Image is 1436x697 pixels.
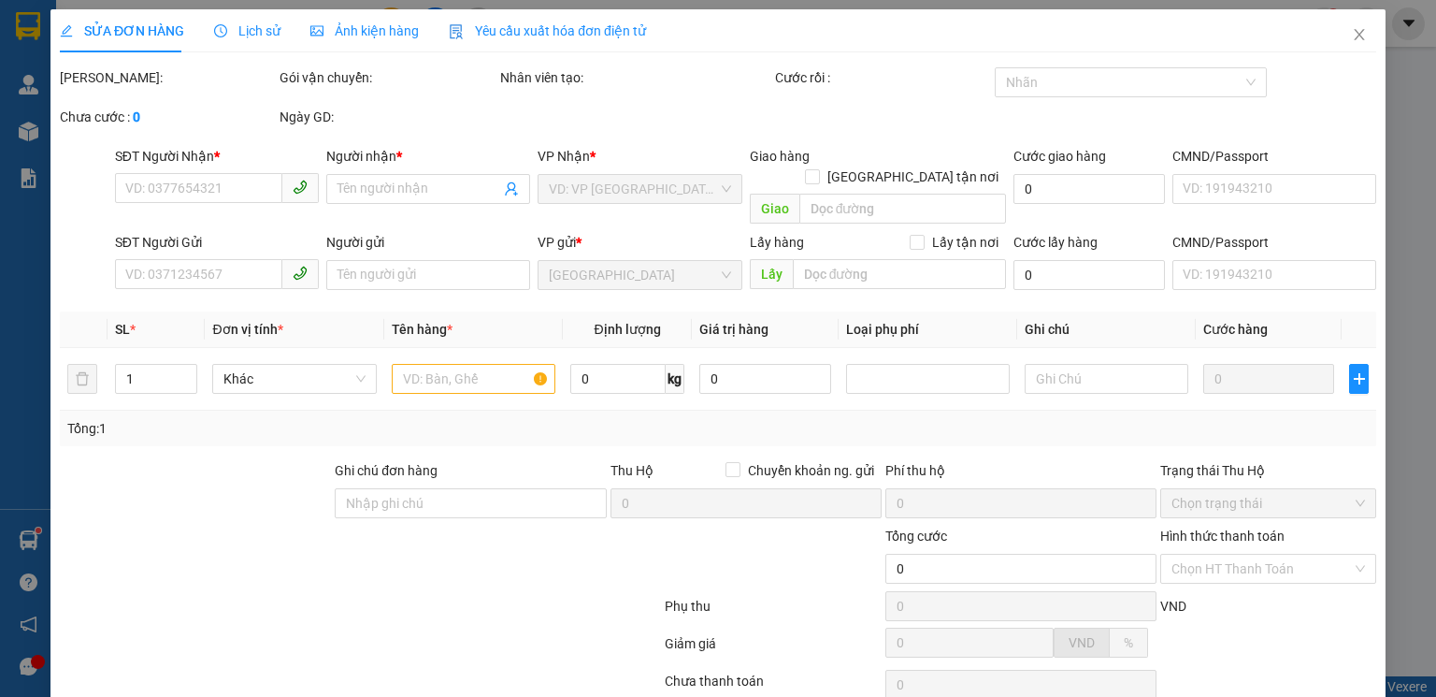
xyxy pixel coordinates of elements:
span: clock-circle [214,24,227,37]
div: CMND/Passport [1172,146,1376,167]
span: Lấy tận nơi [925,232,1006,253]
img: logo.jpg [8,8,83,83]
span: Tâm Võ [44,107,89,122]
span: Định lượng [594,322,660,337]
span: [PERSON_NAME] [32,86,132,101]
input: VD: Bàn, Ghế [391,364,554,394]
span: user-add [504,182,519,196]
div: CC : [140,124,207,166]
span: kg [666,364,684,394]
div: Tổng: [207,124,273,166]
span: Thủ Đức [549,261,730,289]
input: Cước giao hàng [1013,174,1165,204]
button: Close [1333,9,1386,62]
input: Cước lấy hàng [1013,260,1165,290]
button: delete [67,364,97,394]
span: Giao [749,194,798,224]
th: Loại phụ phí [839,312,1017,348]
th: Ghi chú [1017,312,1196,348]
input: Ghi Chú [1025,364,1188,394]
span: Thu Hộ [610,463,653,478]
div: CMND/Passport [1172,232,1376,253]
span: Ảnh kiện hàng [310,23,419,38]
div: Ngày GD: [280,107,495,127]
span: Tên hàng [391,322,452,337]
div: Cước rồi : [775,67,991,88]
span: Chọn trạng thái [1171,489,1365,517]
div: Gửi: [8,83,140,104]
span: [GEOGRAPHIC_DATA] tận nơi [820,167,1006,187]
span: 1 [26,127,34,142]
div: VP gửi [538,232,741,253]
input: Dọc đường [792,259,1006,289]
div: Nhận: [8,104,140,124]
span: Giao hàng [749,149,809,164]
button: plus [1349,364,1369,394]
div: SĐT Người Nhận [115,146,319,167]
span: Yêu cầu xuất hóa đơn điện tử [449,23,646,38]
div: SL: [8,124,75,166]
span: Tổng cước [885,529,947,544]
span: Giá trị hàng [699,322,768,337]
div: Tổng: 1 [67,418,555,439]
span: 0948340068 [197,86,272,101]
input: Ghi chú đơn hàng [335,488,606,518]
div: SĐT: [140,104,272,124]
label: Hình thức thanh toán [1160,529,1285,544]
div: SĐT Người Gửi [115,232,319,253]
span: VND [1160,599,1186,614]
span: SL [115,322,130,337]
span: Cước hàng [1203,322,1268,337]
div: Nhà xe Tiến Oanh [96,8,272,37]
label: Cước lấy hàng [1013,235,1098,250]
div: Gói vận chuyển: [280,67,495,88]
label: Cước giao hàng [1013,149,1106,164]
div: Trạng thái Thu Hộ [1160,460,1376,481]
div: Phí thu hộ [885,460,1156,488]
div: Ngày gửi: 17:56 [DATE] [96,37,272,61]
span: 0 [163,127,170,142]
span: picture [310,24,323,37]
b: 0 [133,109,140,124]
span: % [1124,635,1133,650]
label: Ghi chú đơn hàng [335,463,438,478]
div: SĐT: [140,83,272,104]
span: Chuyển khoản ng. gửi [740,460,882,481]
span: Lịch sử [214,23,280,38]
span: VND [1069,635,1095,650]
span: close [1352,27,1367,42]
span: phone [293,266,308,281]
span: plus [1350,371,1368,386]
span: Lấy [749,259,792,289]
span: VP Nhận [538,149,590,164]
span: SỬA ĐƠN HÀNG [60,23,184,38]
span: phone [293,180,308,195]
div: Người nhận [326,146,530,167]
div: Giảm giá [663,633,883,666]
div: Người gửi [326,232,530,253]
span: Lấy hàng [749,235,803,250]
span: edit [60,24,73,37]
span: 0938635130 [197,107,272,122]
div: Phụ thu [663,596,883,629]
span: Khác [223,365,365,393]
div: Nhân viên tạo: [500,67,771,88]
div: Chưa cước : [60,107,276,127]
span: Đơn vị tính [212,322,282,337]
div: [PERSON_NAME]: [60,67,276,88]
input: Dọc đường [798,194,1006,224]
div: CR : [75,124,141,166]
input: 0 [1203,364,1334,394]
img: icon [449,24,464,39]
